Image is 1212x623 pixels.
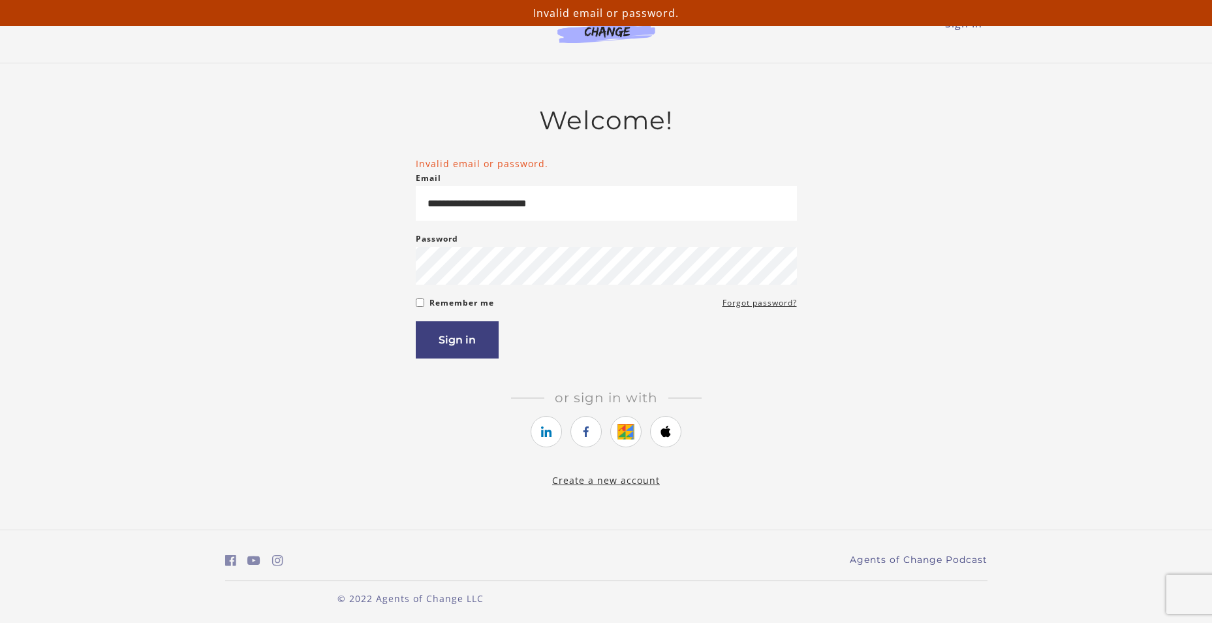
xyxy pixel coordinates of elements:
[650,416,681,447] a: https://courses.thinkific.com/users/auth/apple?ss%5Breferral%5D=&ss%5Buser_return_to%5D=&ss%5Bvis...
[552,474,660,487] a: Create a new account
[247,554,260,567] i: https://www.youtube.com/c/AgentsofChangeTestPrepbyMeaganMitchell (Open in a new window)
[416,231,458,247] label: Password
[544,390,668,406] span: Or sign in with
[544,13,669,43] img: Agents of Change Logo
[416,105,797,136] h2: Welcome!
[416,170,441,186] label: Email
[225,551,236,570] a: https://www.facebook.com/groups/aswbtestprep (Open in a new window)
[5,5,1207,21] p: Invalid email or password.
[416,157,797,170] li: Invalid email or password.
[272,551,283,570] a: https://www.instagram.com/agentsofchangeprep/ (Open in a new window)
[570,416,602,447] a: https://courses.thinkific.com/users/auth/facebook?ss%5Breferral%5D=&ss%5Buser_return_to%5D=&ss%5B...
[272,554,283,567] i: https://www.instagram.com/agentsofchangeprep/ (Open in a new window)
[247,551,260,570] a: https://www.youtube.com/c/AgentsofChangeTestPrepbyMeaganMitchell (Open in a new window)
[225,554,236,567] i: https://www.facebook.com/groups/aswbtestprep (Open in a new window)
[225,592,596,605] p: © 2022 Agents of Change LLC
[531,416,562,447] a: https://courses.thinkific.com/users/auth/linkedin?ss%5Breferral%5D=&ss%5Buser_return_to%5D=&ss%5B...
[610,416,642,447] a: https://courses.thinkific.com/users/auth/google?ss%5Breferral%5D=&ss%5Buser_return_to%5D=&ss%5Bvi...
[723,295,797,311] a: Forgot password?
[416,321,499,359] button: Sign in
[850,553,987,567] a: Agents of Change Podcast
[429,295,494,311] label: Remember me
